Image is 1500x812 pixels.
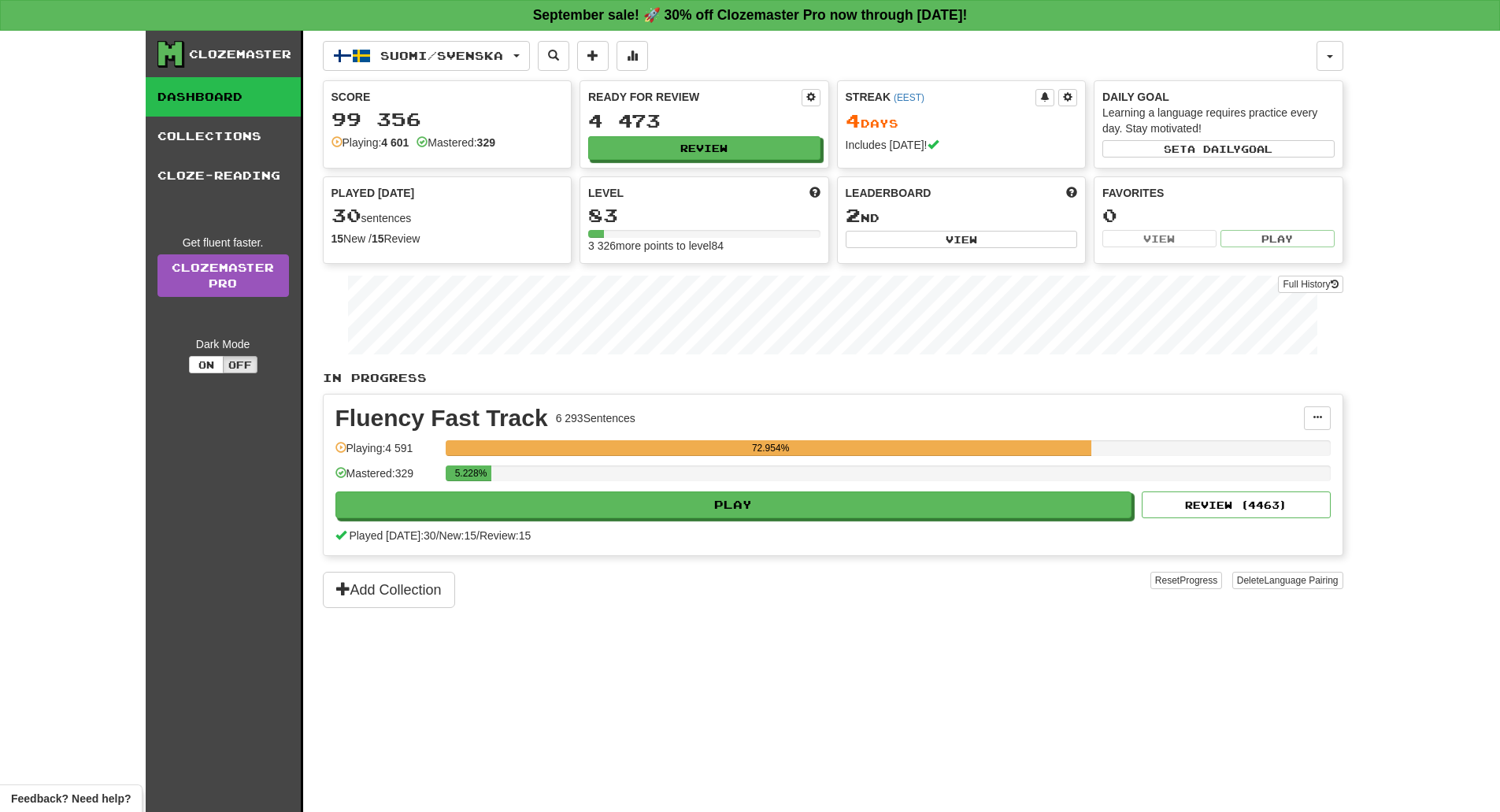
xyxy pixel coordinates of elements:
button: Seta dailygoal [1102,140,1335,158]
div: Day s [846,111,1078,132]
div: Dark Mode [157,336,289,352]
span: This week in points, UTC [1066,185,1077,201]
div: Get fluent faster. [157,235,289,250]
button: Full History [1278,276,1343,293]
button: More stats [617,41,648,71]
button: Review (4463) [1142,491,1331,518]
a: (EEST) [894,92,924,103]
div: Clozemaster [189,46,291,62]
span: Score more points to level up [809,185,820,201]
span: Review: 15 [480,529,531,542]
div: 4 473 [588,111,820,131]
span: 30 [331,204,361,226]
span: 4 [846,109,861,132]
div: 72.954% [450,440,1091,456]
button: ResetProgress [1150,572,1222,589]
button: On [189,356,224,373]
a: ClozemasterPro [157,254,289,297]
span: Open feedback widget [11,791,131,806]
div: 0 [1102,206,1335,225]
span: Played [DATE] [331,185,415,201]
button: View [846,231,1078,248]
span: Language Pairing [1264,575,1338,586]
button: Play [1220,230,1335,247]
button: Review [588,136,820,160]
div: sentences [331,206,564,226]
span: New: 15 [439,529,476,542]
div: Daily Goal [1102,89,1335,105]
div: Playing: 4 591 [335,440,438,466]
div: Mastered: [417,135,495,150]
p: In Progress [323,370,1343,386]
strong: 15 [372,232,384,245]
span: Leaderboard [846,185,931,201]
button: View [1102,230,1217,247]
button: Add sentence to collection [577,41,609,71]
div: nd [846,206,1078,226]
div: 6 293 Sentences [556,410,635,426]
span: a daily [1187,143,1241,154]
strong: 4 601 [381,136,409,149]
strong: 15 [331,232,344,245]
a: Cloze-Reading [146,156,301,195]
div: 5.228% [450,465,492,481]
div: Score [331,89,564,105]
span: Level [588,185,624,201]
div: Favorites [1102,185,1335,201]
div: Ready for Review [588,89,802,105]
div: Playing: [331,135,409,150]
strong: September sale! 🚀 30% off Clozemaster Pro now through [DATE]! [533,7,968,23]
a: Collections [146,117,301,156]
button: Search sentences [538,41,569,71]
a: Dashboard [146,77,301,117]
span: Suomi / Svenska [380,49,503,62]
span: / [476,529,480,542]
button: DeleteLanguage Pairing [1232,572,1343,589]
button: Add Collection [323,572,455,608]
div: New / Review [331,231,564,247]
strong: 329 [477,136,495,149]
div: Mastered: 329 [335,465,438,491]
div: 99 356 [331,109,564,129]
span: 2 [846,204,861,226]
button: Play [335,491,1132,518]
span: Progress [1180,575,1217,586]
div: Includes [DATE]! [846,137,1078,153]
span: / [436,529,439,542]
div: Streak [846,89,1036,105]
button: Suomi/Svenska [323,41,530,71]
span: Played [DATE]: 30 [349,529,435,542]
div: Fluency Fast Track [335,406,548,430]
div: Learning a language requires practice every day. Stay motivated! [1102,105,1335,136]
div: 83 [588,206,820,225]
button: Off [223,356,257,373]
div: 3 326 more points to level 84 [588,238,820,254]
